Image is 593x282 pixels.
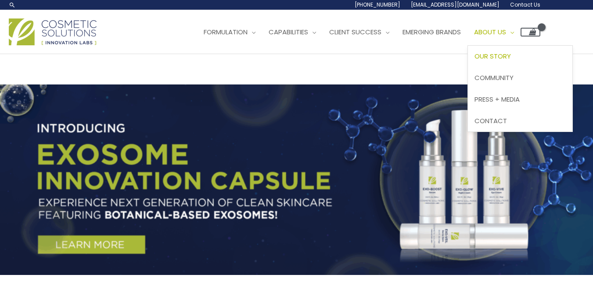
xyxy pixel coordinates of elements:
a: Press + Media [468,88,572,110]
span: Client Success [329,27,381,37]
span: Contact Us [510,1,540,8]
a: Contact [468,110,572,132]
span: Capabilities [269,27,308,37]
span: About Us [474,27,506,37]
span: [PHONE_NUMBER] [355,1,400,8]
span: Community [474,73,514,82]
span: Contact [474,116,507,125]
a: About Us [467,19,521,45]
span: [EMAIL_ADDRESS][DOMAIN_NAME] [411,1,500,8]
a: Community [468,67,572,89]
a: View Shopping Cart, empty [521,28,540,37]
span: Formulation [204,27,248,37]
a: Formulation [197,19,262,45]
span: Emerging Brands [403,27,461,37]
a: Search icon link [9,1,16,8]
a: Client Success [323,19,396,45]
a: Emerging Brands [396,19,467,45]
span: Press + Media [474,95,520,104]
span: Our Story [474,51,511,61]
a: Capabilities [262,19,323,45]
nav: Site Navigation [190,19,540,45]
img: Cosmetic Solutions Logo [9,18,97,45]
a: Our Story [468,46,572,67]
